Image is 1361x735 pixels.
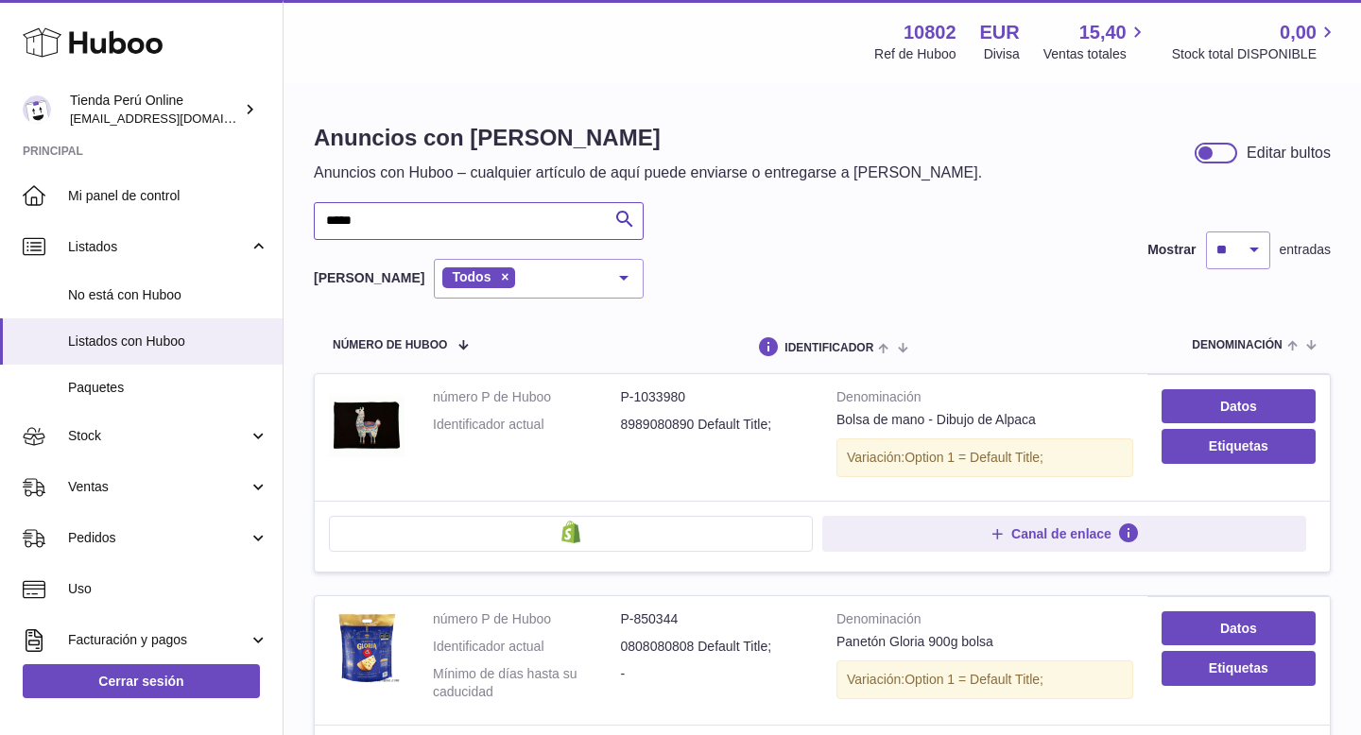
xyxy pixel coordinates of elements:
dt: número P de Huboo [433,610,621,628]
span: Paquetes [68,379,268,397]
span: identificador [784,342,873,354]
p: Anuncios con Huboo – cualquier artículo de aquí puede enviarse o entregarse a [PERSON_NAME]. [314,162,982,183]
strong: 10802 [904,20,956,45]
dt: número P de Huboo [433,388,621,406]
h1: Anuncios con [PERSON_NAME] [314,123,982,153]
span: Stock [68,427,249,445]
div: Tienda Perú Online [70,92,240,128]
span: Todos [452,269,491,284]
div: Ref de Huboo [874,45,956,63]
dt: Identificador actual [433,638,621,656]
strong: Denominación [836,388,1133,411]
label: [PERSON_NAME] [314,269,424,287]
div: Variación: [836,660,1133,699]
span: 15,40 [1079,20,1127,45]
span: Listados con Huboo [68,333,268,350]
div: Editar bultos [1247,143,1331,163]
span: Ventas totales [1043,45,1148,63]
button: Etiquetas [1162,429,1316,463]
strong: Denominación [836,610,1133,633]
a: 0,00 Stock total DISPONIBLE [1172,20,1338,63]
span: Facturación y pagos [68,631,249,649]
button: Canal de enlace [822,516,1306,552]
button: Etiquetas [1162,651,1316,685]
div: Divisa [984,45,1020,63]
img: Bolsa de mano - Dibujo de Alpaca [329,388,405,464]
span: entradas [1280,241,1331,259]
dd: - [621,665,809,701]
span: Pedidos [68,529,249,547]
span: [EMAIL_ADDRESS][DOMAIN_NAME] [70,111,278,126]
span: Option 1 = Default Title; [904,450,1043,465]
div: Panetón Gloria 900g bolsa [836,633,1133,651]
span: denominación [1192,339,1282,351]
dd: 8989080890 Default Title; [621,416,809,434]
span: Uso [68,580,268,598]
span: Listados [68,238,249,256]
img: contacto@tiendaperuonline.com [23,95,51,124]
span: Stock total DISPONIBLE [1172,45,1338,63]
span: No está con Huboo [68,286,268,304]
img: Panetón Gloria 900g bolsa [329,610,405,686]
dd: 0808080808 Default Title; [621,638,809,656]
div: Variación: [836,438,1133,477]
dd: P-850344 [621,610,809,628]
img: shopify-small.png [561,521,581,543]
dt: Identificador actual [433,416,621,434]
a: Datos [1162,389,1316,423]
span: número de Huboo [333,339,447,351]
span: Option 1 = Default Title; [904,672,1043,687]
a: 15,40 Ventas totales [1043,20,1148,63]
dt: Mínimo de días hasta su caducidad [433,665,621,701]
span: Mi panel de control [68,187,268,205]
a: Datos [1162,611,1316,645]
strong: EUR [980,20,1020,45]
span: 0,00 [1280,20,1317,45]
div: Bolsa de mano - Dibujo de Alpaca [836,411,1133,429]
span: Canal de enlace [1011,525,1111,542]
label: Mostrar [1147,241,1196,259]
dd: P-1033980 [621,388,809,406]
a: Cerrar sesión [23,664,260,698]
span: Ventas [68,478,249,496]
